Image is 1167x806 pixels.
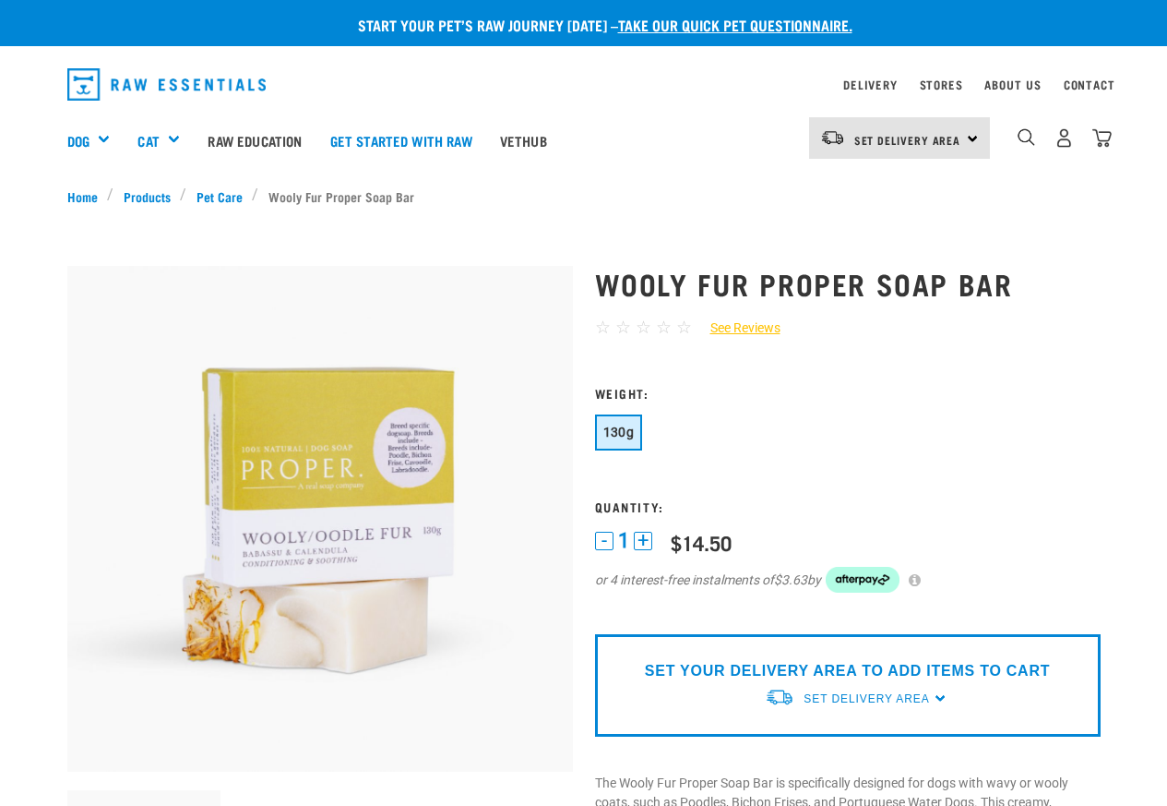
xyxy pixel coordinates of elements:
nav: dropdown navigation [53,61,1115,108]
img: home-icon@2x.png [1092,128,1112,148]
span: ☆ [636,317,651,338]
h3: Weight: [595,386,1101,400]
div: or 4 interest-free instalments of by [595,567,1101,593]
img: Oodle soap [67,266,573,772]
a: Cat [137,130,159,151]
a: Pet Care [186,186,252,206]
a: Get started with Raw [316,103,486,177]
div: $14.50 [671,531,732,554]
span: 1 [618,531,629,550]
a: Vethub [486,103,561,177]
a: See Reviews [692,319,780,338]
img: van-moving.png [765,688,794,707]
a: Home [67,186,108,206]
a: take our quick pet questionnaire. [618,20,852,29]
img: home-icon-1@2x.png [1018,128,1035,146]
button: 130g [595,415,643,451]
a: Raw Education [194,103,316,177]
span: ☆ [595,317,611,338]
img: Afterpay [826,567,899,593]
a: Delivery [843,81,897,88]
p: SET YOUR DELIVERY AREA TO ADD ITEMS TO CART [645,660,1050,682]
button: - [595,532,613,550]
span: ☆ [615,317,631,338]
a: About Us [984,81,1041,88]
h3: Quantity: [595,499,1101,513]
img: van-moving.png [820,129,845,146]
h1: Wooly Fur Proper Soap Bar [595,267,1101,300]
span: $3.63 [774,571,807,590]
button: + [634,532,652,550]
a: Dog [67,130,89,151]
span: Set Delivery Area [854,137,961,143]
a: Products [113,186,180,206]
span: Set Delivery Area [804,692,929,705]
img: Raw Essentials Logo [67,68,267,101]
span: ☆ [676,317,692,338]
span: ☆ [656,317,672,338]
span: 130g [603,425,635,439]
nav: breadcrumbs [67,186,1101,206]
img: user.png [1054,128,1074,148]
a: Contact [1064,81,1115,88]
a: Stores [920,81,963,88]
